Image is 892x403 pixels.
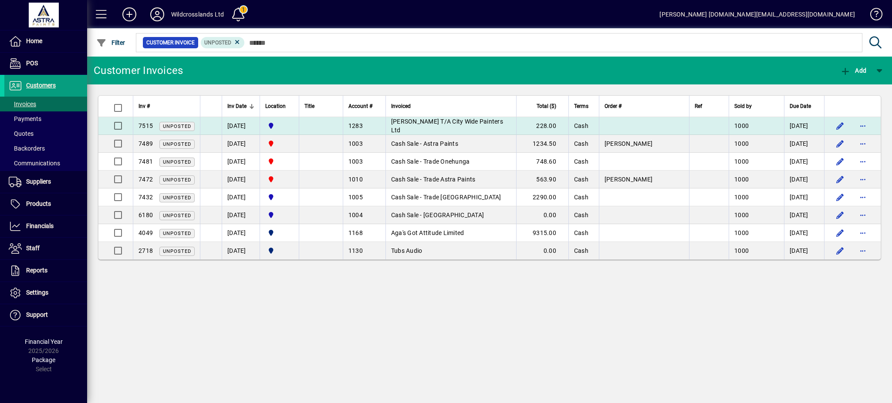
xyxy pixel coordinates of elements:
[516,171,568,188] td: 563.90
[734,194,749,201] span: 1000
[4,215,87,237] a: Financials
[265,210,294,220] span: Christchurch
[864,2,881,30] a: Knowledge Base
[139,101,195,111] div: Inv #
[4,97,87,111] a: Invoices
[522,101,564,111] div: Total ($)
[26,267,47,274] span: Reports
[163,195,191,201] span: Unposted
[833,190,847,204] button: Edit
[734,140,749,147] span: 1000
[784,224,824,242] td: [DATE]
[139,194,153,201] span: 7432
[4,141,87,156] a: Backorders
[784,206,824,224] td: [DATE]
[139,122,153,129] span: 7515
[26,289,48,296] span: Settings
[574,247,588,254] span: Cash
[9,101,36,107] span: Invoices
[265,157,294,166] span: Onehunga
[391,101,511,111] div: Invoiced
[139,158,153,165] span: 7481
[163,177,191,183] span: Unposted
[790,101,811,111] span: Due Date
[265,121,294,131] span: Christchurch
[734,229,749,236] span: 1000
[516,188,568,206] td: 2290.00
[856,172,870,186] button: More options
[734,101,779,111] div: Sold by
[96,39,125,46] span: Filter
[304,101,314,111] span: Title
[391,101,411,111] span: Invoiced
[348,229,363,236] span: 1168
[26,60,38,67] span: POS
[659,7,855,21] div: [PERSON_NAME] [DOMAIN_NAME][EMAIL_ADDRESS][DOMAIN_NAME]
[348,176,363,183] span: 1010
[784,171,824,188] td: [DATE]
[265,101,294,111] div: Location
[605,101,622,111] span: Order #
[139,212,153,218] span: 6180
[516,117,568,135] td: 228.00
[171,7,224,21] div: Wildcrosslands Ltd
[734,212,749,218] span: 1000
[348,212,363,218] span: 1004
[734,158,749,165] span: 1000
[348,101,372,111] span: Account #
[265,101,286,111] span: Location
[163,159,191,165] span: Unposted
[139,176,153,183] span: 7472
[856,119,870,133] button: More options
[695,101,702,111] span: Ref
[833,226,847,240] button: Edit
[304,101,338,111] div: Title
[143,7,171,22] button: Profile
[605,101,684,111] div: Order #
[163,141,191,147] span: Unposted
[574,229,588,236] span: Cash
[9,160,60,167] span: Communications
[856,244,870,258] button: More options
[574,194,588,201] span: Cash
[26,178,51,185] span: Suppliers
[227,101,247,111] span: Inv Date
[26,82,56,89] span: Customers
[391,140,458,147] span: Cash Sale - Astra Paints
[856,208,870,222] button: More options
[222,206,260,224] td: [DATE]
[115,7,143,22] button: Add
[163,249,191,254] span: Unposted
[833,154,847,168] button: Edit
[516,224,568,242] td: 9315.00
[695,101,724,111] div: Ref
[163,124,191,129] span: Unposted
[146,38,195,47] span: Customer Invoice
[227,101,254,111] div: Inv Date
[4,171,87,193] a: Suppliers
[348,158,363,165] span: 1003
[222,188,260,206] td: [DATE]
[856,154,870,168] button: More options
[204,40,231,46] span: Unposted
[265,139,294,148] span: Onehunga
[348,122,363,129] span: 1283
[391,229,464,236] span: Aga's Got Attitude Limited
[784,242,824,259] td: [DATE]
[391,158,470,165] span: Cash Sale - Trade Onehunga
[784,117,824,135] td: [DATE]
[833,172,847,186] button: Edit
[574,122,588,129] span: Cash
[391,247,422,254] span: Tubs Audio
[734,247,749,254] span: 1000
[26,245,40,252] span: Staff
[856,190,870,204] button: More options
[222,171,260,188] td: [DATE]
[4,238,87,259] a: Staff
[4,282,87,304] a: Settings
[163,213,191,218] span: Unposted
[856,137,870,151] button: More options
[516,206,568,224] td: 0.00
[4,193,87,215] a: Products
[516,135,568,153] td: 1234.50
